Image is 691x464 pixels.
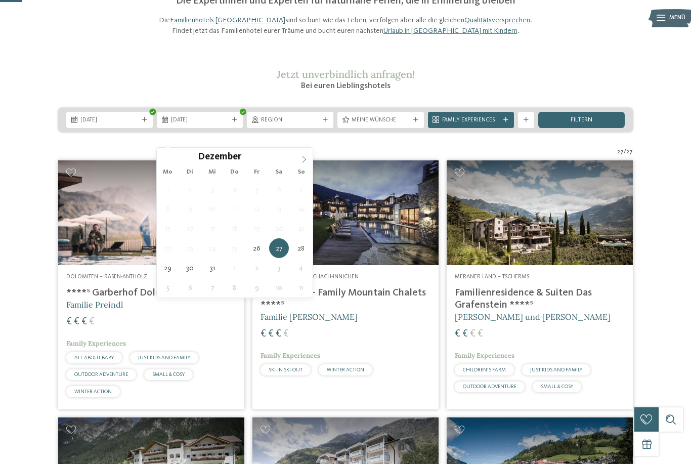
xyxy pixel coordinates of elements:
span: Dezember 22, 2025 [158,238,178,258]
span: € [89,317,95,327]
span: Januar 11, 2026 [291,278,311,298]
span: € [268,329,274,339]
span: Dezember 26, 2025 [247,238,267,258]
span: Mi [201,169,224,176]
span: Dezember [198,153,241,162]
span: Dezember 5, 2025 [247,179,267,199]
h4: Familienresidence & Suiten Das Grafenstein ****ˢ [455,287,625,311]
span: € [478,329,483,339]
span: € [261,329,266,339]
span: Dezember 14, 2025 [291,199,311,219]
span: € [66,317,72,327]
span: Januar 8, 2026 [225,278,244,298]
span: Januar 2, 2026 [247,258,267,278]
h4: ****ˢ Garberhof Dolomit Family [66,287,236,299]
span: Jetzt unverbindlich anfragen! [277,68,415,80]
span: Januar 6, 2026 [180,278,200,298]
span: Family Experiences [66,339,126,348]
span: Dezember 9, 2025 [180,199,200,219]
span: Bei euren Lieblingshotels [301,82,391,90]
a: Qualitätsversprechen [464,17,530,24]
span: [PERSON_NAME] und [PERSON_NAME] [455,312,611,322]
span: Sa [268,169,290,176]
span: Family Experiences [261,351,320,360]
a: Familienhotels gesucht? Hier findet ihr die besten! Meraner Land – Tscherms Familienresidence & S... [447,160,633,409]
span: Dezember 8, 2025 [158,199,178,219]
h4: Post Alpina - Family Mountain Chalets ****ˢ [261,287,430,311]
span: Dezember 17, 2025 [202,219,222,238]
span: ALL ABOUT BABY [74,355,114,360]
span: CHILDREN’S FARM [463,367,506,372]
span: Dezember 31, 2025 [202,258,222,278]
span: 27 [626,148,633,156]
span: WINTER ACTION [74,389,112,394]
span: € [470,329,476,339]
span: 27 [617,148,624,156]
span: Dezember 4, 2025 [225,179,244,199]
a: Familienhotels gesucht? Hier findet ihr die besten! Dolomiten – Rasen-Antholz ****ˢ Garberhof Dol... [58,160,244,409]
span: Dezember 24, 2025 [202,238,222,258]
span: Dezember 13, 2025 [269,199,289,219]
span: € [455,329,460,339]
span: [DATE] [80,116,139,124]
span: Dezember 29, 2025 [158,258,178,278]
span: Family Experiences [455,351,514,360]
p: Die sind so bunt wie das Leben, verfolgen aber alle die gleichen . Findet jetzt das Familienhotel... [153,15,538,35]
span: SMALL & COSY [541,384,573,389]
span: Dezember 1, 2025 [158,179,178,199]
span: Januar 5, 2026 [158,278,178,298]
span: Dezember 7, 2025 [291,179,311,199]
input: Year [241,151,275,162]
span: filtern [571,117,592,123]
span: JUST KIDS AND FAMILY [138,355,190,360]
img: Familienhotels gesucht? Hier findet ihr die besten! [447,160,633,265]
span: Januar 9, 2026 [247,278,267,298]
span: Januar 1, 2026 [225,258,244,278]
span: Januar 4, 2026 [291,258,311,278]
span: Dezember 18, 2025 [225,219,244,238]
span: Dezember 15, 2025 [158,219,178,238]
span: Region [261,116,319,124]
span: Do [224,169,246,176]
span: Family Experiences [442,116,500,124]
span: Fr [246,169,268,176]
span: SKI-IN SKI-OUT [269,367,303,372]
img: Familienhotels gesucht? Hier findet ihr die besten! [58,160,244,265]
span: OUTDOOR ADVENTURE [74,372,128,377]
span: Dezember 11, 2025 [225,199,244,219]
span: So [290,169,313,176]
span: Dezember 10, 2025 [202,199,222,219]
span: Dezember 20, 2025 [269,219,289,238]
span: Dezember 30, 2025 [180,258,200,278]
span: Dezember 23, 2025 [180,238,200,258]
span: € [283,329,289,339]
span: Januar 7, 2026 [202,278,222,298]
span: / [624,148,626,156]
span: Januar 10, 2026 [269,278,289,298]
span: € [276,329,281,339]
a: Urlaub in [GEOGRAPHIC_DATA] mit Kindern [383,27,517,34]
span: € [462,329,468,339]
span: OUTDOOR ADVENTURE [463,384,516,389]
span: Dezember 6, 2025 [269,179,289,199]
span: Dezember 19, 2025 [247,219,267,238]
span: Dezember 3, 2025 [202,179,222,199]
span: SMALL & COSY [152,372,185,377]
span: Mo [157,169,179,176]
span: Dezember 27, 2025 [269,238,289,258]
span: Meraner Land – Tscherms [455,274,529,280]
a: Familienhotels gesucht? Hier findet ihr die besten! Dolomiten – Vierschach-Innichen Post Alpina -... [252,160,439,409]
span: Meine Wünsche [352,116,410,124]
span: Dezember 28, 2025 [291,238,311,258]
span: Dezember 2, 2025 [180,179,200,199]
span: Dezember 12, 2025 [247,199,267,219]
span: JUST KIDS AND FAMILY [530,367,582,372]
span: € [74,317,79,327]
span: WINTER ACTION [327,367,364,372]
span: [DATE] [171,116,229,124]
span: Familie [PERSON_NAME] [261,312,358,322]
span: Di [179,169,201,176]
a: Familienhotels [GEOGRAPHIC_DATA] [170,17,285,24]
span: Dolomiten – Rasen-Antholz [66,274,147,280]
span: € [81,317,87,327]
